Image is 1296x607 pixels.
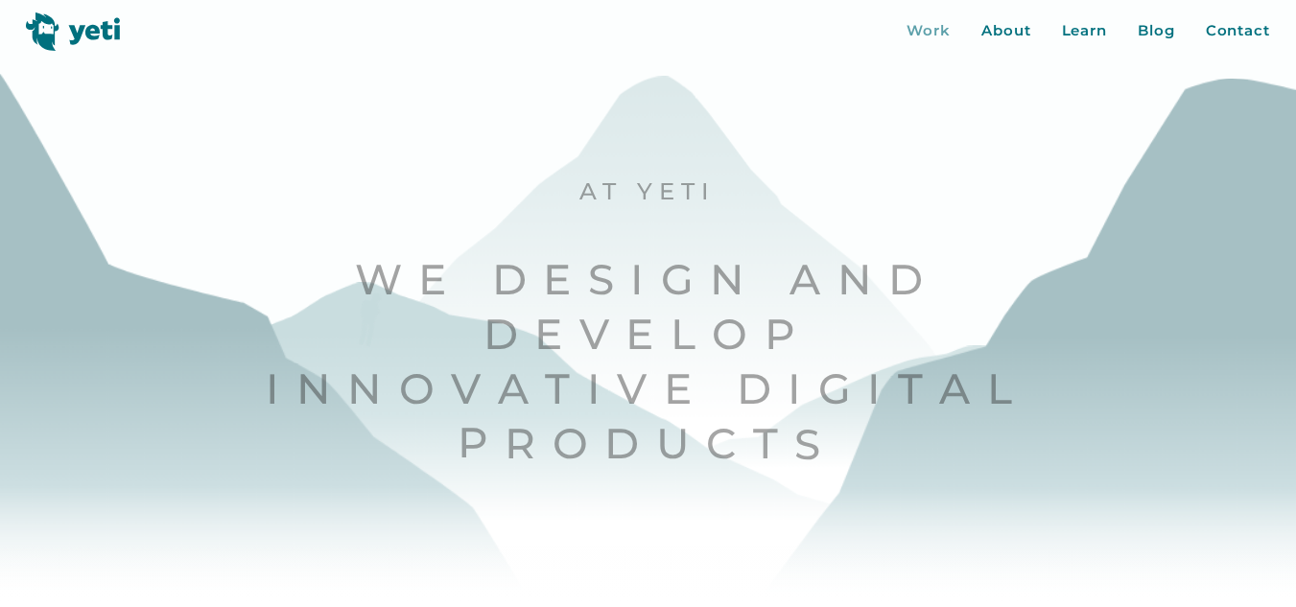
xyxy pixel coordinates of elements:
a: Blog [1138,20,1175,42]
a: About [981,20,1031,42]
img: Yeti logo [26,12,121,51]
a: Contact [1206,20,1270,42]
span: I [266,362,296,417]
span: n [296,362,348,417]
p: At Yeti [265,176,1030,207]
a: Work [907,20,951,42]
a: Learn [1062,20,1108,42]
span: l [987,362,1029,417]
